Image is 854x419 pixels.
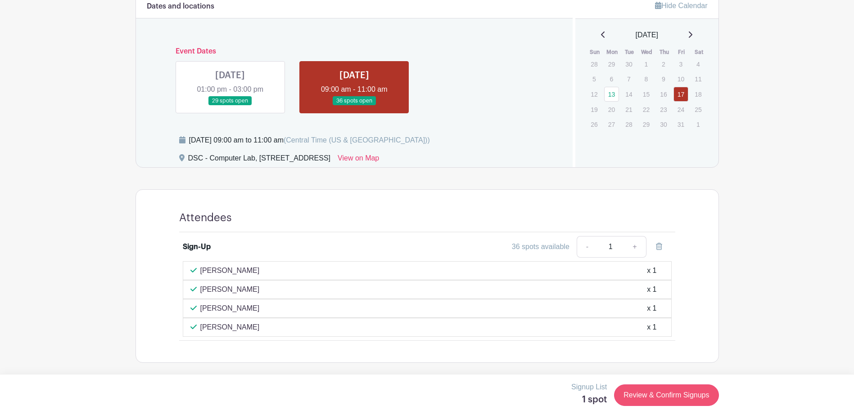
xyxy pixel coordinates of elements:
[691,103,705,116] p: 25
[621,103,636,116] p: 21
[200,322,260,333] p: [PERSON_NAME]
[655,48,673,57] th: Thu
[647,303,656,314] div: x 1
[656,117,671,131] p: 30
[604,103,619,116] p: 20
[200,303,260,314] p: [PERSON_NAME]
[691,87,705,101] p: 18
[284,136,430,144] span: (Central Time (US & [GEOGRAPHIC_DATA]))
[673,87,688,102] a: 17
[639,57,654,71] p: 1
[188,153,331,167] div: DSC - Computer Lab, [STREET_ADDRESS]
[673,57,688,71] p: 3
[690,48,708,57] th: Sat
[577,236,597,258] a: -
[147,2,214,11] h6: Dates and locations
[338,153,379,167] a: View on Map
[647,284,656,295] div: x 1
[614,384,718,406] a: Review & Confirm Signups
[604,72,619,86] p: 6
[656,72,671,86] p: 9
[587,117,601,131] p: 26
[604,48,621,57] th: Mon
[636,30,658,40] span: [DATE]
[655,2,707,9] a: Hide Calendar
[639,103,654,116] p: 22
[200,265,260,276] p: [PERSON_NAME]
[656,103,671,116] p: 23
[691,117,705,131] p: 1
[673,117,688,131] p: 31
[621,57,636,71] p: 30
[604,117,619,131] p: 27
[691,57,705,71] p: 4
[639,117,654,131] p: 29
[179,211,232,224] h4: Attendees
[587,72,601,86] p: 5
[587,57,601,71] p: 28
[673,48,691,57] th: Fri
[571,382,607,392] p: Signup List
[639,72,654,86] p: 8
[647,265,656,276] div: x 1
[621,87,636,101] p: 14
[604,87,619,102] a: 13
[624,236,646,258] a: +
[621,72,636,86] p: 7
[183,241,211,252] div: Sign-Up
[638,48,656,57] th: Wed
[168,47,541,56] h6: Event Dates
[189,135,430,146] div: [DATE] 09:00 am to 11:00 am
[604,57,619,71] p: 29
[691,72,705,86] p: 11
[656,87,671,101] p: 16
[200,284,260,295] p: [PERSON_NAME]
[673,103,688,116] p: 24
[512,241,569,252] div: 36 spots available
[571,394,607,405] h5: 1 spot
[587,87,601,101] p: 12
[621,117,636,131] p: 28
[586,48,604,57] th: Sun
[621,48,638,57] th: Tue
[656,57,671,71] p: 2
[647,322,656,333] div: x 1
[673,72,688,86] p: 10
[639,87,654,101] p: 15
[587,103,601,116] p: 19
